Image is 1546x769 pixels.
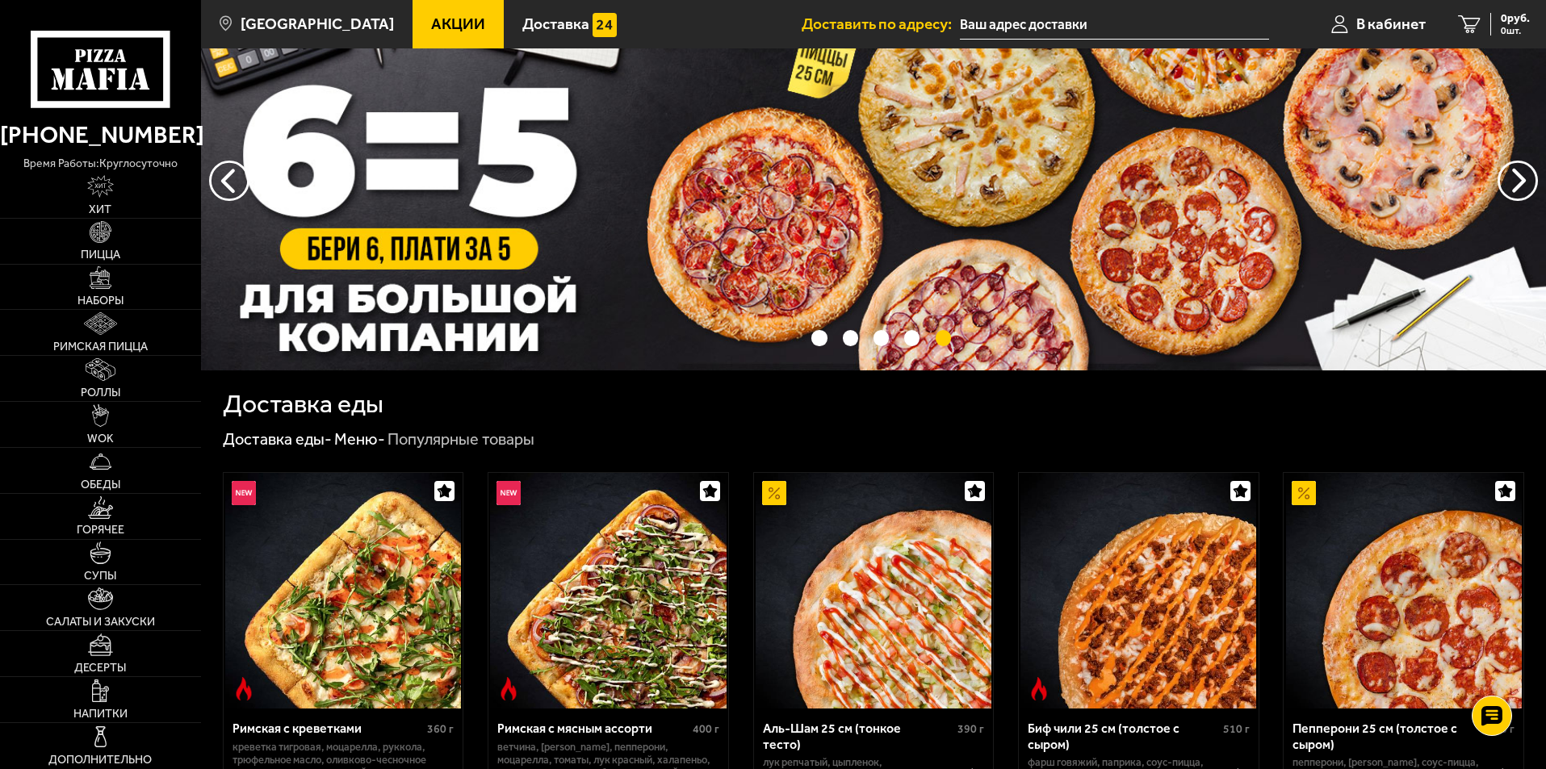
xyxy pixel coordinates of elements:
span: Напитки [73,708,128,720]
div: Римская с мясным ассорти [497,721,689,736]
button: точки переключения [811,330,827,345]
span: Хит [89,204,111,215]
span: Дополнительно [48,754,152,766]
span: 0 шт. [1501,26,1530,36]
span: Акции [431,16,485,31]
img: Новинка [496,481,521,505]
button: точки переключения [874,330,889,345]
button: точки переключения [843,330,858,345]
span: WOK [87,433,114,445]
div: Аль-Шам 25 см (тонкое тесто) [763,721,954,751]
h1: Доставка еды [223,391,383,417]
img: Острое блюдо [496,677,521,701]
button: следующий [209,161,249,201]
span: Горячее [77,525,124,536]
img: Острое блюдо [1027,677,1051,701]
div: Римская с креветками [233,721,424,736]
img: Биф чили 25 см (толстое с сыром) [1020,473,1256,708]
span: 400 г [693,722,719,736]
span: Наборы [78,295,124,307]
a: Острое блюдоБиф чили 25 см (толстое с сыром) [1019,473,1259,708]
span: Пицца [81,249,120,261]
img: Пепперони 25 см (толстое с сыром) [1286,473,1522,708]
img: Римская с креветками [225,473,461,708]
div: Биф чили 25 см (толстое с сыром) [1028,721,1219,751]
span: [GEOGRAPHIC_DATA] [241,16,394,31]
a: АкционныйПепперони 25 см (толстое с сыром) [1284,473,1523,708]
span: Доставить по адресу: [802,16,960,31]
img: Острое блюдо [232,677,256,701]
img: Римская с мясным ассорти [490,473,726,708]
div: Пепперони 25 см (толстое с сыром) [1293,721,1484,751]
span: Роллы [81,387,120,399]
img: 15daf4d41897b9f0e9f617042186c801.svg [593,13,617,37]
input: Ваш адрес доставки [960,10,1269,40]
span: Римская пицца [53,341,148,353]
a: АкционныйАль-Шам 25 см (тонкое тесто) [754,473,994,708]
span: 390 г [957,722,984,736]
a: Меню- [334,429,385,449]
span: 0 руб. [1501,13,1530,24]
span: Санкт-Петербург, Наличная улица, 35к3 [960,10,1269,40]
button: точки переключения [936,330,951,345]
img: Акционный [1292,481,1316,505]
span: Доставка [522,16,589,31]
a: НовинкаОстрое блюдоРимская с креветками [224,473,463,708]
span: 510 г [1223,722,1250,736]
img: Акционный [762,481,786,505]
button: предыдущий [1498,161,1538,201]
span: Супы [84,570,116,582]
span: Десерты [74,662,126,674]
button: точки переключения [904,330,920,345]
span: Салаты и закуски [46,616,155,628]
img: Аль-Шам 25 см (тонкое тесто) [756,473,991,708]
div: Популярные товары [388,429,534,450]
a: НовинкаОстрое блюдоРимская с мясным ассорти [488,473,728,708]
span: 360 г [427,722,454,736]
a: Доставка еды- [223,429,332,449]
span: Обеды [81,479,120,491]
img: Новинка [232,481,256,505]
span: В кабинет [1356,16,1426,31]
